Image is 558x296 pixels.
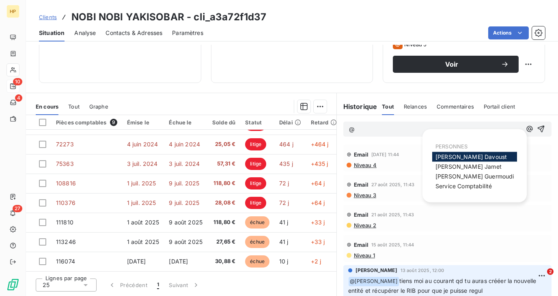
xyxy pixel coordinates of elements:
iframe: Intercom live chat [530,268,550,288]
span: 118,80 € [212,179,235,187]
span: litige [245,158,266,170]
div: HP [6,5,19,18]
span: 15 août 2025, 11:44 [371,242,414,247]
span: 28,08 € [212,199,235,207]
span: 9 août 2025 [169,238,203,245]
span: Niveau 4 [353,162,377,168]
div: Pièces comptables [56,119,117,126]
span: +64 j [311,180,325,187]
img: Logo LeanPay [6,278,19,291]
span: 118,80 € [212,218,235,226]
span: 4 juin 2024 [127,141,158,148]
span: 9 août 2025 [169,219,203,226]
span: Analyse [74,29,96,37]
span: Email [354,211,369,218]
span: 111810 [56,219,73,226]
span: Graphe [89,103,108,110]
span: Email [354,151,369,158]
span: échue [245,236,269,248]
span: 110376 [56,199,75,206]
span: 1 août 2025 [127,219,159,226]
span: Relances [404,103,427,110]
div: Émise le [127,119,159,126]
span: 72 j [279,199,289,206]
span: [PERSON_NAME] Guermoudi [435,173,514,180]
div: Délai [279,119,301,126]
span: 72 j [279,180,289,187]
span: litige [245,138,266,150]
span: 2 [547,268,554,275]
span: [PERSON_NAME] Davoust [435,153,507,160]
span: 9 juil. 2025 [169,199,199,206]
span: 10 j [279,258,289,265]
span: 27 [13,205,22,212]
h6: Historique [337,102,377,111]
span: 72273 [56,141,74,148]
span: [PERSON_NAME] [355,267,397,274]
span: [DATE] [127,258,146,265]
span: 3 juil. 2024 [127,160,158,167]
span: litige [245,177,266,189]
span: 13 août 2025, 12:00 [401,268,444,273]
span: 108816 [56,180,76,187]
a: Clients [39,13,57,21]
span: +33 j [311,219,325,226]
span: Tout [382,103,394,110]
span: 1 [157,281,159,289]
span: Contacts & Adresses [106,29,162,37]
span: 27 août 2025, 11:43 [371,182,415,187]
span: Email [354,181,369,188]
span: litige [245,197,266,209]
div: Solde dû [212,119,235,126]
span: Service Comptabilité [435,183,492,189]
span: +435 j [311,160,328,167]
span: 9 juil. 2025 [169,180,199,187]
div: Retard [311,119,337,126]
span: 464 j [279,141,293,148]
span: 3 juil. 2024 [169,160,200,167]
span: 27,65 € [212,238,235,246]
span: 435 j [279,160,293,167]
span: 4 juin 2024 [169,141,200,148]
span: 116074 [56,258,75,265]
span: 1 août 2025 [127,238,159,245]
span: [DATE] 11:44 [371,152,399,157]
span: 41 j [279,219,289,226]
span: 25,05 € [212,140,235,148]
span: @ [349,126,355,133]
span: 75363 [56,160,74,167]
span: [PERSON_NAME] Jamet [435,163,502,170]
span: tiens moi au courant qd tu auras crééer la nouvelle entité et récupérer le RIB pour que je puisse... [348,277,538,294]
span: +64 j [311,199,325,206]
span: PERSONNES [435,143,468,150]
span: Niveau 1 [353,252,375,259]
button: Voir [393,56,519,73]
span: 113246 [56,238,76,245]
span: Tout [68,103,80,110]
button: Actions [488,26,529,39]
span: 9 [110,119,117,126]
span: Niveau 2 [353,222,376,229]
button: Précédent [103,276,152,294]
span: 10 [13,78,22,85]
span: [DATE] [169,258,188,265]
span: Voir [403,61,501,67]
span: Email [354,242,369,248]
span: 41 j [279,238,289,245]
h3: NOBI NOBI YAKISOBAR - cli_a3a72f1d37 [71,10,266,24]
span: Situation [39,29,65,37]
span: 4 [15,94,22,102]
span: Niveau 3 [353,192,376,198]
span: Clients [39,14,57,20]
span: 25 [43,281,50,289]
div: Statut [245,119,269,126]
span: En cours [36,103,58,110]
span: Portail client [484,103,515,110]
span: +464 j [311,141,329,148]
span: 57,31 € [212,160,235,168]
span: Commentaires [437,103,474,110]
div: Échue le [169,119,203,126]
span: 1 juil. 2025 [127,180,156,187]
button: 1 [152,276,164,294]
span: 21 août 2025, 11:43 [371,212,414,217]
